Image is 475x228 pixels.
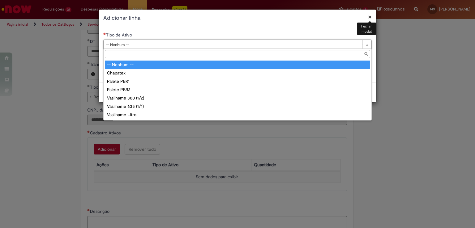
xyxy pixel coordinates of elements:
[105,94,370,102] div: Vasilhame 300 (1/2)
[105,77,370,86] div: Palete PBR1
[105,61,370,69] div: -- Nenhum --
[105,102,370,111] div: Vasilhame 635 (1/1)
[105,111,370,119] div: Vasilhame Litro
[104,59,371,120] ul: Tipo de Ativo
[105,69,370,77] div: Chapatex
[105,86,370,94] div: Palete PBR2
